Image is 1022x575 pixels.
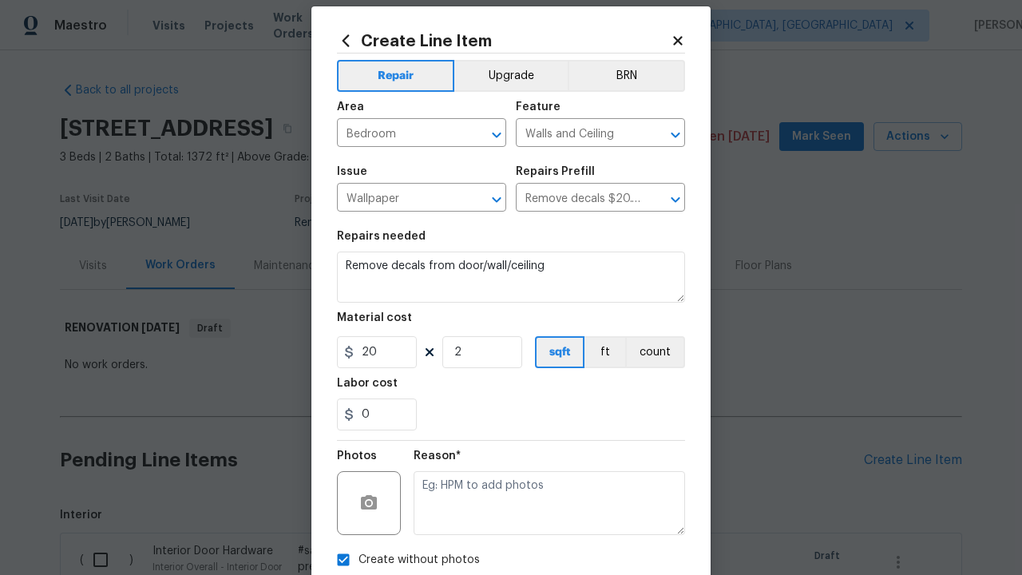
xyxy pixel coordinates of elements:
[485,188,508,211] button: Open
[568,60,685,92] button: BRN
[337,166,367,177] h5: Issue
[625,336,685,368] button: count
[664,124,687,146] button: Open
[337,60,454,92] button: Repair
[358,552,480,569] span: Create without photos
[454,60,568,92] button: Upgrade
[584,336,625,368] button: ft
[337,312,412,323] h5: Material cost
[516,101,561,113] h5: Feature
[337,231,426,242] h5: Repairs needed
[337,252,685,303] textarea: Remove decals from door/wall/ceiling
[516,166,595,177] h5: Repairs Prefill
[337,101,364,113] h5: Area
[485,124,508,146] button: Open
[337,378,398,389] h5: Labor cost
[337,32,671,50] h2: Create Line Item
[337,450,377,462] h5: Photos
[664,188,687,211] button: Open
[414,450,461,462] h5: Reason*
[535,336,584,368] button: sqft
